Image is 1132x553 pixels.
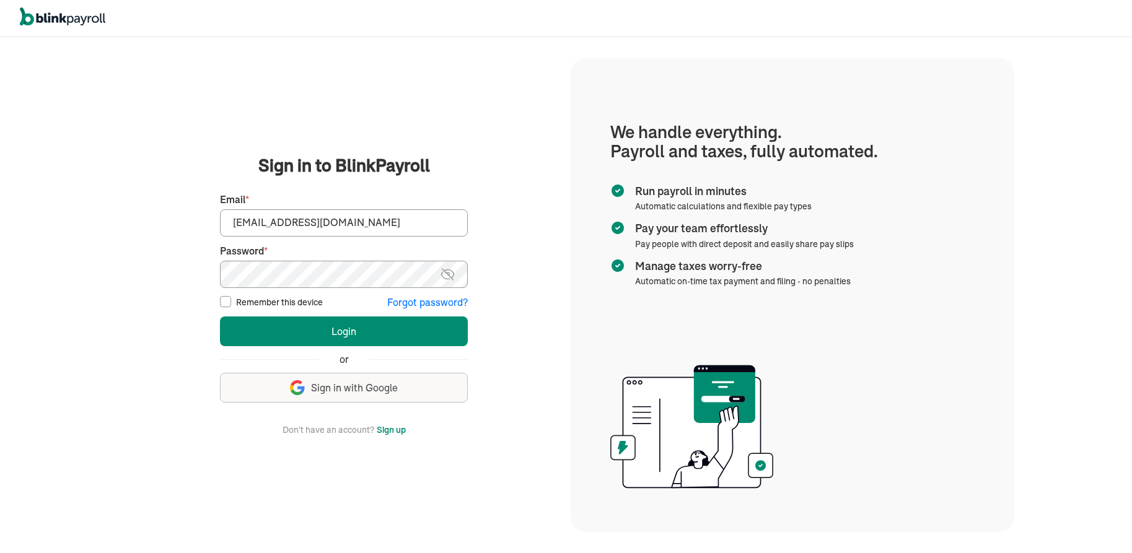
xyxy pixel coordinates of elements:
img: logo [20,7,105,26]
span: Pay your team effortlessly [635,220,849,237]
img: checkmark [610,183,625,198]
button: Sign up [377,422,406,437]
img: eye [440,267,455,282]
span: Sign in to BlinkPayroll [258,153,430,178]
input: Your email address [220,209,468,237]
span: Manage taxes worry-free [635,258,846,274]
span: Automatic calculations and flexible pay types [635,201,812,212]
span: Automatic on-time tax payment and filing - no penalties [635,276,851,287]
img: google [290,380,305,395]
button: Sign in with Google [220,373,468,403]
img: illustration [610,361,773,492]
span: Sign in with Google [311,381,398,395]
label: Remember this device [236,296,323,308]
span: Run payroll in minutes [635,183,807,199]
span: or [340,352,349,367]
button: Forgot password? [387,295,468,310]
button: Login [220,316,468,346]
img: checkmark [610,258,625,273]
h1: We handle everything. Payroll and taxes, fully automated. [610,123,975,161]
span: Don't have an account? [283,422,374,437]
span: Pay people with direct deposit and easily share pay slips [635,238,854,250]
img: checkmark [610,220,625,235]
label: Email [220,193,468,207]
label: Password [220,244,468,258]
